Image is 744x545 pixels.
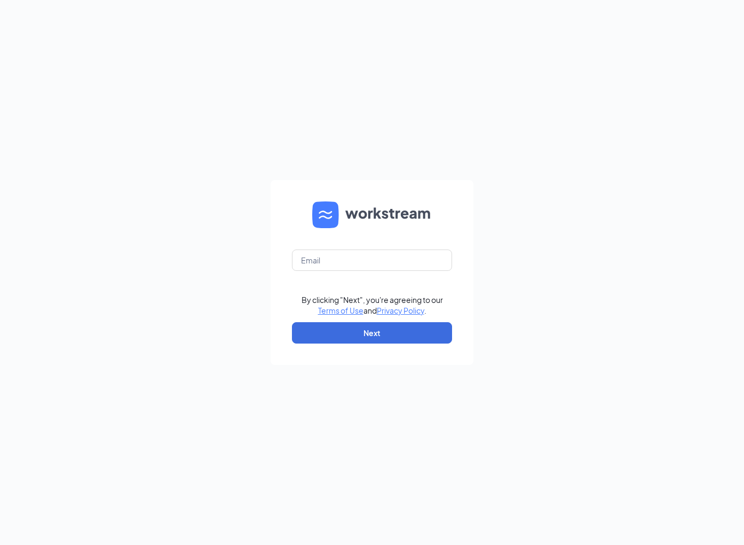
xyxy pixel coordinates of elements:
div: By clicking "Next", you're agreeing to our and . [302,294,443,316]
img: WS logo and Workstream text [312,201,432,228]
a: Terms of Use [318,306,363,315]
a: Privacy Policy [377,306,424,315]
input: Email [292,250,452,271]
button: Next [292,322,452,344]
